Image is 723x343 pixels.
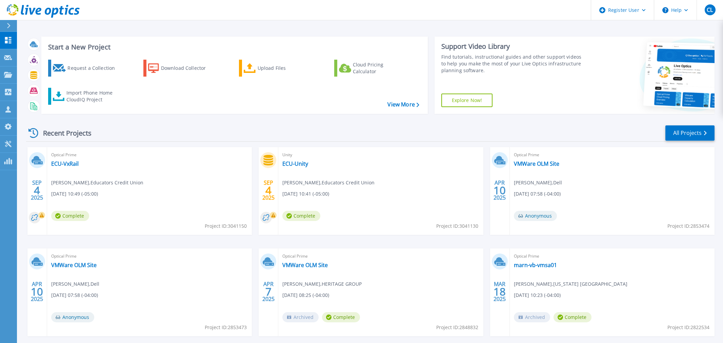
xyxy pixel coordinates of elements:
span: 7 [265,289,272,295]
a: Request a Collection [48,60,124,77]
div: APR 2025 [262,279,275,304]
a: VMWare OLM Site [51,262,97,268]
span: Anonymous [51,312,94,322]
span: Optical Prime [514,151,710,159]
span: Project ID: 3041130 [436,222,478,230]
span: Optical Prime [51,253,248,260]
span: 10 [31,289,43,295]
span: Project ID: 2848832 [436,324,478,331]
span: 4 [265,187,272,193]
span: [PERSON_NAME] , HERITAGE GROUP [282,280,362,288]
span: Archived [282,312,319,322]
span: Optical Prime [514,253,710,260]
span: [DATE] 07:58 (-04:00) [514,190,561,198]
span: Complete [554,312,591,322]
div: Upload Files [258,61,312,75]
span: 4 [34,187,40,193]
span: Unity [282,151,479,159]
h3: Start a New Project [48,43,419,51]
span: Project ID: 2853473 [205,324,247,331]
div: Download Collector [161,61,215,75]
span: [PERSON_NAME] , [US_STATE] [GEOGRAPHIC_DATA] [514,280,627,288]
a: VMWare OLM Site [514,160,559,167]
div: Cloud Pricing Calculator [353,61,407,75]
a: marn-vb-vmsa01 [514,262,557,268]
div: SEP 2025 [31,178,43,203]
span: CL [707,7,713,13]
span: [PERSON_NAME] , Educators Credit Union [51,179,143,186]
span: Project ID: 2853474 [667,222,709,230]
div: Find tutorials, instructional guides and other support videos to help you make the most of your L... [441,54,585,74]
div: Support Video Library [441,42,585,51]
div: APR 2025 [493,178,506,203]
span: [DATE] 10:49 (-05:00) [51,190,98,198]
span: [PERSON_NAME] , Educators Credit Union [282,179,375,186]
a: ECU-Unity [282,160,308,167]
span: Anonymous [514,211,557,221]
span: Complete [51,211,89,221]
a: Upload Files [239,60,315,77]
span: [DATE] 08:25 (-04:00) [282,291,329,299]
span: [PERSON_NAME] , Dell [514,179,562,186]
span: Optical Prime [282,253,479,260]
div: Import Phone Home CloudIQ Project [66,89,119,103]
span: Project ID: 2822534 [667,324,709,331]
span: Project ID: 3041150 [205,222,247,230]
div: MAR 2025 [493,279,506,304]
span: Optical Prime [51,151,248,159]
div: Recent Projects [26,125,101,141]
span: Complete [322,312,360,322]
a: All Projects [665,125,715,141]
span: Archived [514,312,550,322]
span: 18 [494,289,506,295]
span: [DATE] 07:58 (-04:00) [51,291,98,299]
div: APR 2025 [31,279,43,304]
span: Complete [282,211,320,221]
a: ECU-VxRail [51,160,79,167]
div: Request a Collection [67,61,122,75]
span: 10 [494,187,506,193]
a: Download Collector [143,60,219,77]
span: [DATE] 10:41 (-05:00) [282,190,329,198]
a: VMWare OLM Site [282,262,328,268]
a: View More [387,101,419,108]
a: Cloud Pricing Calculator [334,60,410,77]
span: [PERSON_NAME] , Dell [51,280,99,288]
a: Explore Now! [441,94,493,107]
div: SEP 2025 [262,178,275,203]
span: [DATE] 10:23 (-04:00) [514,291,561,299]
